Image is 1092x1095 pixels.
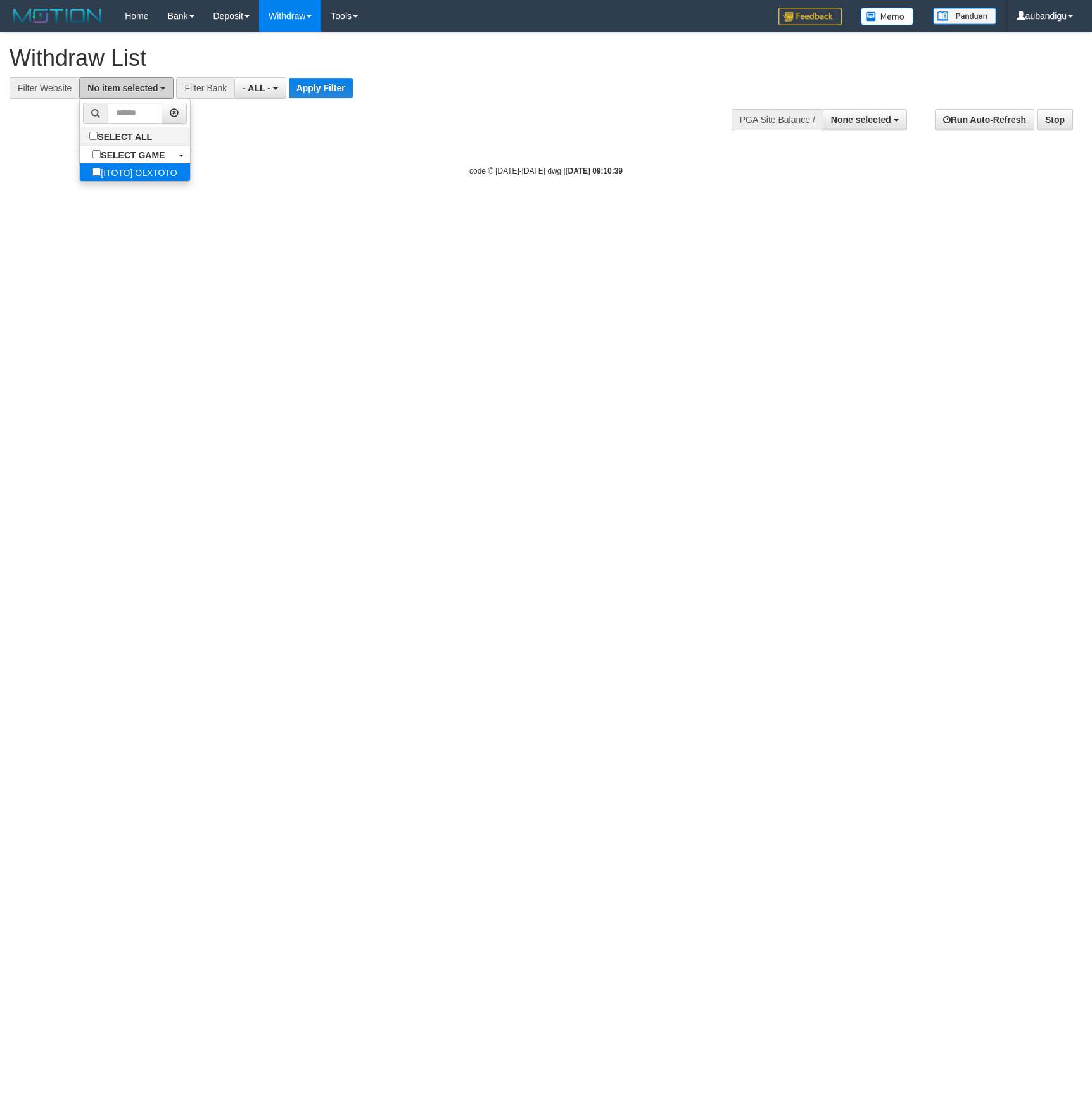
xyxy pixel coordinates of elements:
label: SELECT ALL [80,127,165,145]
img: Button%20Memo.svg [861,8,914,25]
img: Feedback.jpg [778,8,842,25]
input: [ITOTO] OLXTOTO [92,168,101,176]
span: None selected [831,115,891,125]
button: No item selected [79,77,174,99]
a: Run Auto-Refresh [935,109,1034,130]
small: code © [DATE]-[DATE] dwg | [469,167,623,175]
button: - ALL - [234,77,286,99]
b: SELECT GAME [101,150,165,160]
input: SELECT ALL [89,132,98,140]
strong: [DATE] 09:10:39 [566,167,623,175]
a: Stop [1037,109,1073,130]
div: Filter Website [10,77,79,99]
img: MOTION_logo.png [10,6,106,25]
span: - ALL - [243,83,270,93]
h1: Withdraw List [10,46,715,71]
div: PGA Site Balance / [732,109,823,130]
button: None selected [823,109,907,130]
input: SELECT GAME [92,150,101,158]
div: Filter Bank [176,77,234,99]
button: Apply Filter [289,78,353,98]
img: panduan.png [933,8,996,25]
a: SELECT GAME [80,146,189,163]
label: [ITOTO] OLXTOTO [80,163,189,181]
span: No item selected [87,83,158,93]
